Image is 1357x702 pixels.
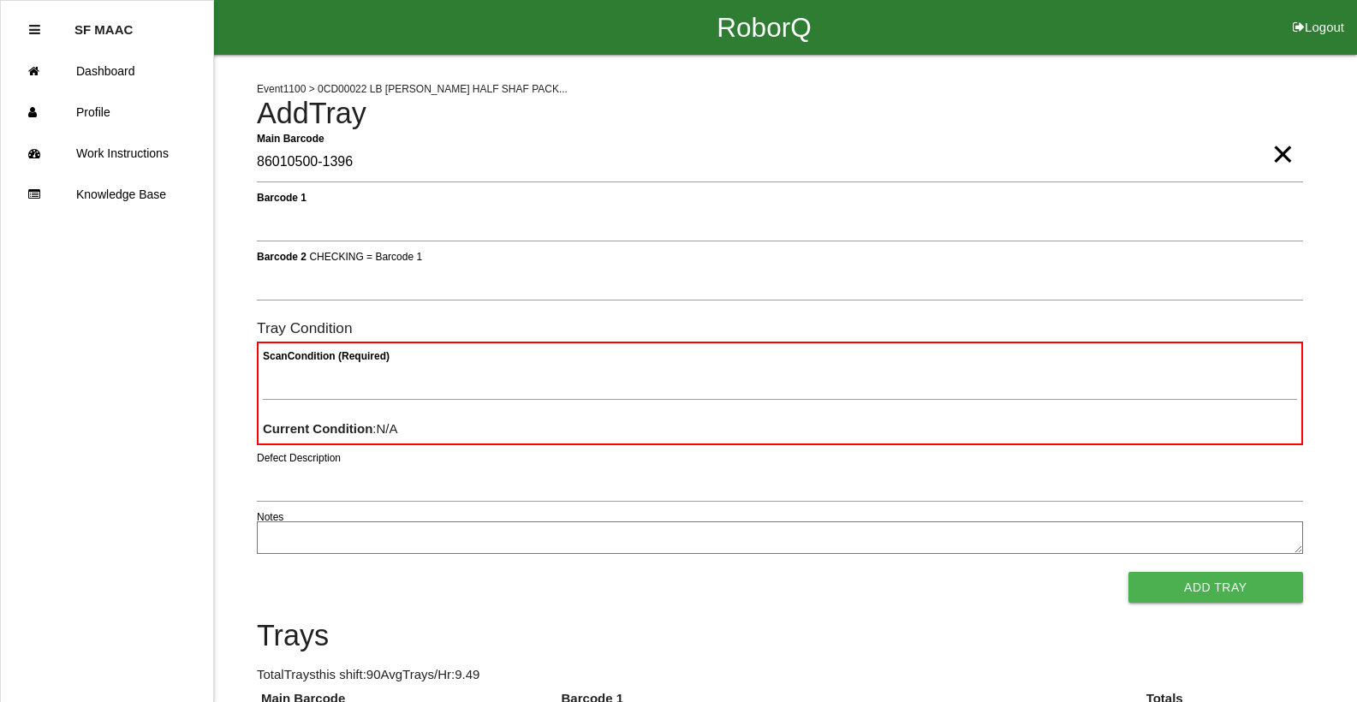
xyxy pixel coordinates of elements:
b: Barcode 1 [257,191,307,203]
a: Work Instructions [1,133,213,174]
a: Dashboard [1,51,213,92]
b: Main Barcode [257,132,324,144]
p: Total Trays this shift: 90 Avg Trays /Hr: 9.49 [257,665,1303,685]
p: SF MAAC [74,9,133,37]
button: Add Tray [1128,572,1303,603]
span: : N/A [263,421,398,436]
label: Notes [257,509,283,525]
label: Defect Description [257,450,341,466]
div: Close [29,9,40,51]
input: Required [257,143,1303,182]
b: Current Condition [263,421,372,436]
h4: Trays [257,620,1303,652]
span: Clear Input [1271,120,1294,154]
b: Scan Condition (Required) [263,350,390,362]
a: Knowledge Base [1,174,213,215]
h6: Tray Condition [257,320,1303,336]
a: Profile [1,92,213,133]
span: Event 1100 > 0CD00022 LB [PERSON_NAME] HALF SHAF PACK... [257,83,568,95]
span: CHECKING = Barcode 1 [309,250,422,262]
h4: Add Tray [257,98,1303,130]
b: Barcode 2 [257,250,307,262]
